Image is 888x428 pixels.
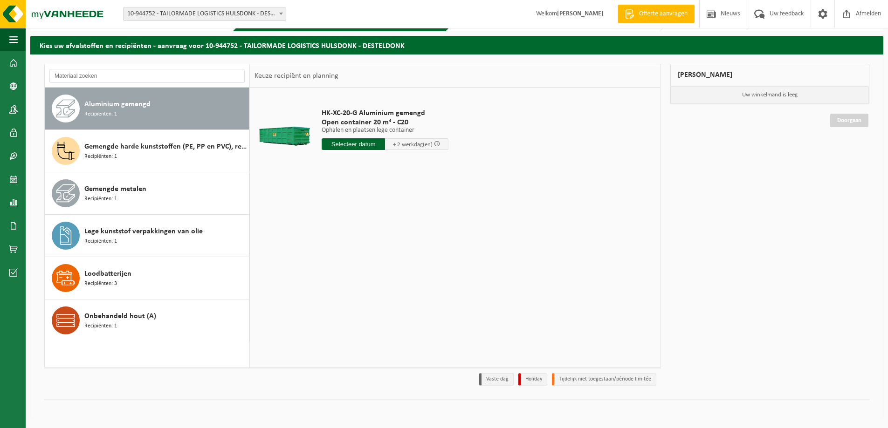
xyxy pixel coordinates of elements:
[322,109,448,118] span: HK-XC-20-G Aluminium gemengd
[618,5,695,23] a: Offerte aanvragen
[84,195,117,204] span: Recipiënten: 1
[45,215,249,257] button: Lege kunststof verpakkingen van olie Recipiënten: 1
[670,64,870,86] div: [PERSON_NAME]
[45,257,249,299] button: Loodbatterijen Recipiënten: 3
[557,10,604,17] strong: [PERSON_NAME]
[84,311,156,322] span: Onbehandeld hout (A)
[84,183,146,195] span: Gemengde metalen
[84,152,117,161] span: Recipiënten: 1
[124,7,286,20] span: 10-944752 - TAILORMADE LOGISTICS HULSDONK - DESTELDONK
[322,138,385,150] input: Selecteer datum
[552,373,656,386] li: Tijdelijk niet toegestaan/période limitée
[637,9,690,19] span: Offerte aanvragen
[84,237,117,246] span: Recipiënten: 1
[45,299,249,341] button: Onbehandeld hout (A) Recipiënten: 1
[49,69,245,83] input: Materiaal zoeken
[84,226,203,237] span: Lege kunststof verpakkingen van olie
[84,322,117,331] span: Recipiënten: 1
[250,64,343,88] div: Keuze recipiënt en planning
[322,127,448,134] p: Ophalen en plaatsen lege container
[30,36,883,54] h2: Kies uw afvalstoffen en recipiënten - aanvraag voor 10-944752 - TAILORMADE LOGISTICS HULSDONK - D...
[671,86,869,104] p: Uw winkelmand is leeg
[45,172,249,215] button: Gemengde metalen Recipiënten: 1
[123,7,286,21] span: 10-944752 - TAILORMADE LOGISTICS HULSDONK - DESTELDONK
[84,141,247,152] span: Gemengde harde kunststoffen (PE, PP en PVC), recycleerbaar (industrieel)
[84,99,151,110] span: Aluminium gemengd
[84,110,117,119] span: Recipiënten: 1
[518,373,547,386] li: Holiday
[84,279,117,288] span: Recipiënten: 3
[830,114,868,127] a: Doorgaan
[45,88,249,130] button: Aluminium gemengd Recipiënten: 1
[393,142,433,148] span: + 2 werkdag(en)
[322,118,448,127] span: Open container 20 m³ - C20
[84,268,131,279] span: Loodbatterijen
[45,130,249,172] button: Gemengde harde kunststoffen (PE, PP en PVC), recycleerbaar (industrieel) Recipiënten: 1
[479,373,514,386] li: Vaste dag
